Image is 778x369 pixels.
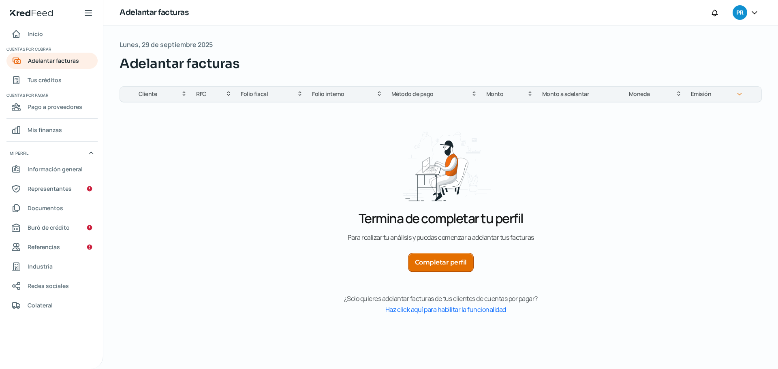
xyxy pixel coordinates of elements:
span: Buró de crédito [28,222,70,232]
span: Documentos [28,203,63,213]
a: Buró de crédito [6,220,98,236]
p: ¿Solo quieres adelantar facturas de tus clientes de cuentas por pagar? [344,293,538,304]
span: Monto a adelantar [542,89,589,99]
a: Colateral [6,297,98,314]
span: Folio interno [312,89,344,99]
span: Información general [28,164,83,174]
h1: Adelantar facturas [120,7,188,19]
a: Adelantar facturas [6,53,98,69]
span: Mi perfil [10,149,28,157]
a: Referencias [6,239,98,255]
a: Pago a proveedores [6,99,98,115]
a: Información general [6,161,98,177]
span: Método de pago [391,89,434,99]
span: Moneda [629,89,650,99]
span: Emisión [691,89,712,99]
p: P a r a r e a l i z a r t u a n á l i s i s y p u e d a s c o m e n z a r a a d e l a n t a r t u... [348,232,534,243]
span: Industria [28,261,53,271]
span: Inicio [28,29,43,39]
span: Representantes [28,183,72,194]
a: Redes sociales [6,278,98,294]
span: Adelantar facturas [28,55,79,66]
span: Lunes, 29 de septiembre 2025 [120,39,213,51]
span: Cliente [139,89,157,99]
a: Documentos [6,200,98,216]
span: PR [736,8,743,18]
p: Termina de completar tu perfil [359,209,523,227]
span: Cuentas por pagar [6,92,96,99]
a: Tus créditos [6,72,98,88]
a: Inicio [6,26,98,42]
span: Cuentas por cobrar [6,45,96,53]
span: Colateral [28,300,53,310]
span: Redes sociales [28,281,69,291]
img: Termina de completar tu perfil [387,124,494,205]
a: Mis finanzas [6,122,98,138]
span: Referencias [28,242,60,252]
span: Folio fiscal [241,89,268,99]
a: Representantes [6,181,98,197]
p: Haz click aquí para habilitar la funcionalidad [376,304,506,315]
a: Industria [6,258,98,275]
span: Pago a proveedores [28,102,82,112]
span: Mis finanzas [28,125,62,135]
span: RFC [196,89,206,99]
span: Adelantar facturas [120,54,239,73]
span: Monto [486,89,504,99]
span: Tus créditos [28,75,62,85]
button: Completar perfil [408,253,474,272]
